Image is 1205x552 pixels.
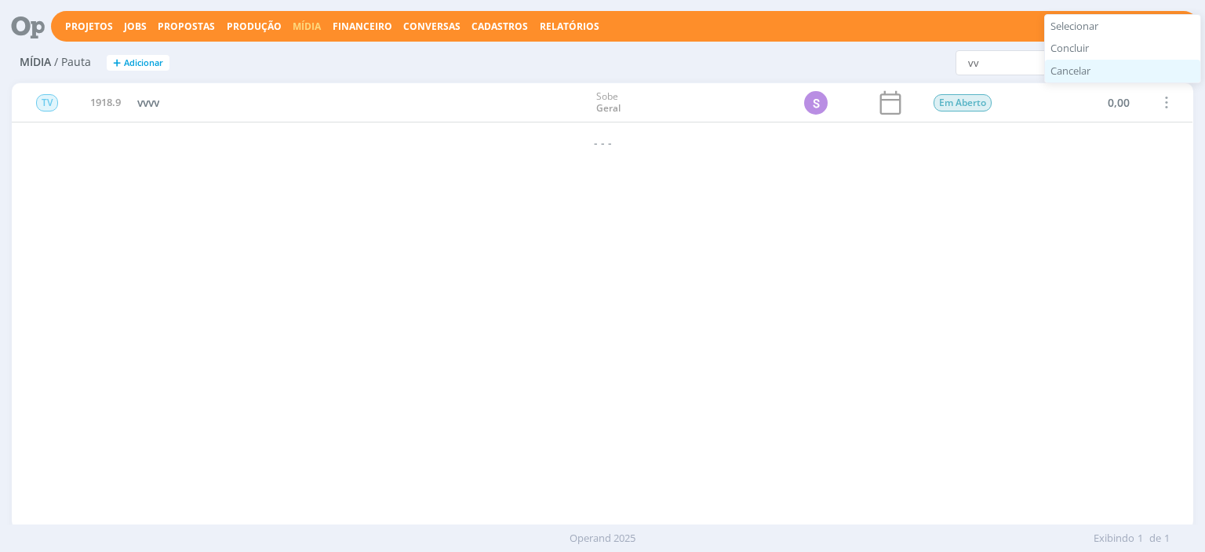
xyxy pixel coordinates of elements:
span: 1 [1164,531,1170,547]
span: Mídia [20,56,51,69]
button: +Adicionar [107,55,169,71]
a: Jobs [124,20,147,33]
span: + [113,55,121,71]
span: Cadastros [471,20,528,33]
div: Sobe [597,91,621,114]
a: Produção [227,20,282,33]
span: Propostas [158,20,215,33]
button: Produção [222,20,286,33]
button: Conversas [399,20,465,33]
div: Cancelar [1045,60,1200,82]
div: Concluir [1045,38,1200,60]
div: S [805,91,828,115]
input: Busca [956,50,1112,75]
button: Cadastros [467,20,533,33]
a: Relatórios [540,20,599,33]
div: 0,00 [1044,83,1138,122]
span: Adicionar [124,58,163,68]
div: Selecionar [1045,15,1200,38]
span: Mídia TV [36,94,58,111]
button: Financeiro [328,20,397,33]
button: Propostas [153,20,220,33]
span: de [1149,531,1161,547]
span: Em Aberto [934,94,992,111]
a: Conversas [403,20,461,33]
a: Geral [597,101,621,115]
span: 1918.9 [90,95,121,111]
a: Mídia [293,20,321,33]
a: vvvv [137,94,159,111]
a: Projetos [65,20,113,33]
button: Mídia [288,20,326,33]
span: 1 [1138,531,1143,547]
span: vvvv [137,95,159,110]
button: S [1168,13,1189,40]
span: Financeiro [333,20,392,33]
span: Exibindo [1094,531,1134,547]
div: - - - [12,122,1192,162]
button: Jobs [119,20,151,33]
button: Relatórios [535,20,604,33]
span: / Pauta [54,56,91,69]
button: Projetos [60,20,118,33]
